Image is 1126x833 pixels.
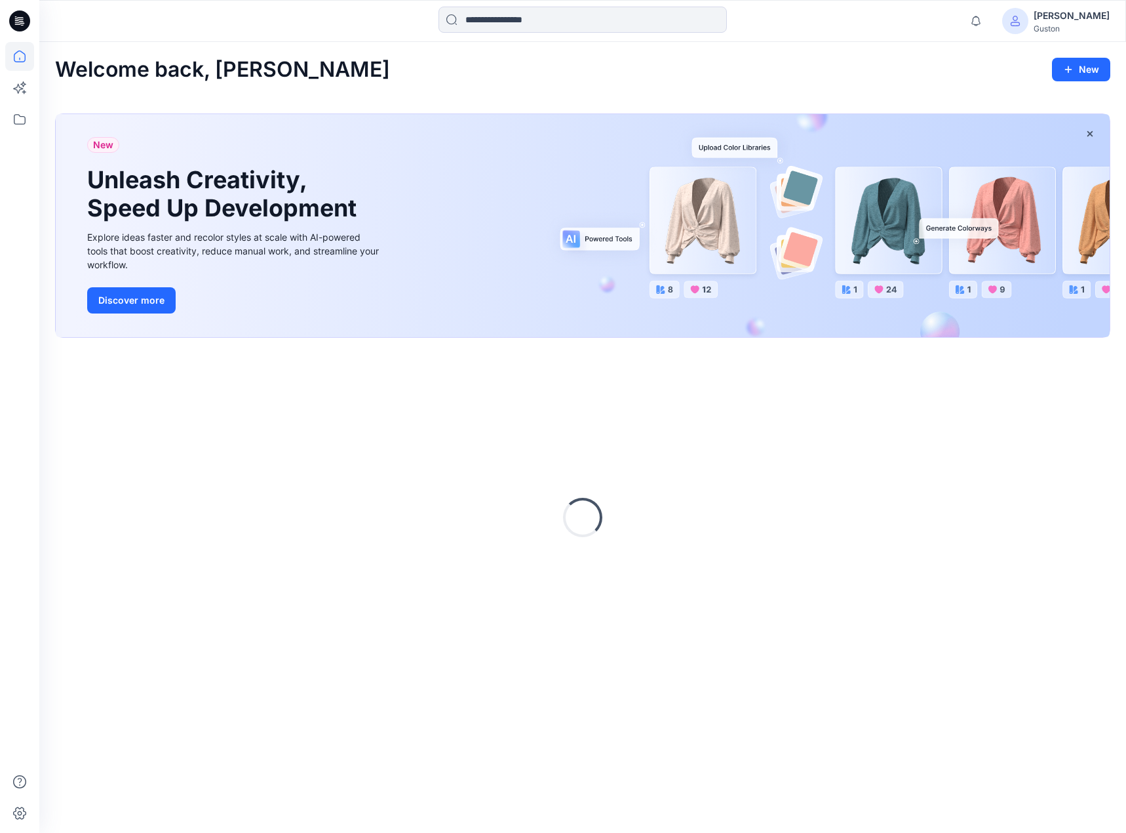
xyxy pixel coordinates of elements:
[93,137,113,153] span: New
[1010,16,1020,26] svg: avatar
[87,230,382,272] div: Explore ideas faster and recolor styles at scale with AI-powered tools that boost creativity, red...
[1034,8,1110,24] div: [PERSON_NAME]
[87,166,362,222] h1: Unleash Creativity, Speed Up Development
[87,287,176,314] button: Discover more
[87,287,382,314] a: Discover more
[55,58,390,82] h2: Welcome back, [PERSON_NAME]
[1034,24,1110,33] div: Guston
[1052,58,1110,81] button: New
